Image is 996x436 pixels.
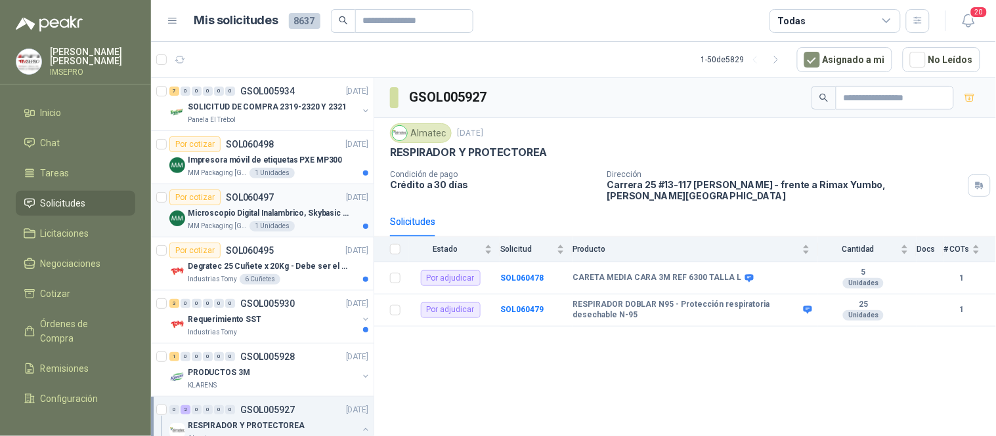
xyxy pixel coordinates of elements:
p: Condición de pago [390,170,597,179]
div: 0 [225,87,235,96]
img: Company Logo [169,157,185,173]
a: Chat [16,130,135,155]
p: [DATE] [457,127,483,140]
img: Company Logo [169,210,185,226]
h1: Mis solicitudes [194,11,278,30]
div: 7 [169,87,179,96]
img: Company Logo [393,126,407,140]
div: 0 [214,299,224,308]
th: Producto [573,237,818,262]
p: MM Packaging [GEOGRAPHIC_DATA] [188,168,247,178]
a: Cotizar [16,281,135,306]
a: Tareas [16,161,135,186]
div: 0 [181,87,190,96]
b: 1 [943,272,980,285]
p: Degratec 25 Cuñete x 20Kg - Debe ser el de Tecnas (por ahora homologado) - (Adjuntar ficha técnica) [188,260,351,273]
div: Solicitudes [390,214,435,229]
span: # COTs [943,245,970,254]
span: 20 [970,6,988,18]
span: Chat [41,136,60,150]
p: Panela El Trébol [188,115,236,125]
div: Por cotizar [169,189,221,205]
p: SOL060497 [226,193,274,202]
p: PRODUCTOS 3M [188,367,250,379]
b: 25 [818,300,909,310]
span: Producto [573,245,800,254]
div: Unidades [843,310,884,321]
th: Estado [408,237,500,262]
p: Industrias Tomy [188,274,237,285]
span: search [339,16,348,25]
p: IMSEPRO [50,68,135,76]
div: 0 [192,87,202,96]
p: [DATE] [346,191,368,204]
p: Crédito a 30 días [390,179,597,190]
span: Inicio [41,106,62,120]
b: 1 [943,304,980,316]
p: GSOL005934 [240,87,295,96]
a: SOL060478 [500,273,544,283]
a: Licitaciones [16,221,135,246]
span: 8637 [289,13,320,29]
img: Company Logo [169,104,185,120]
p: Microscopio Digital Inalambrico, Skybasic 50x-1000x, Ampliac [188,207,351,220]
th: Cantidad [818,237,917,262]
a: Inicio [16,100,135,125]
div: 0 [225,299,235,308]
p: RESPIRADOR Y PROTECTOREA [188,420,305,432]
span: Cotizar [41,287,71,301]
div: Almatec [390,123,452,143]
div: Todas [778,14,806,28]
p: Industrias Tomy [188,327,237,338]
span: Órdenes de Compra [41,317,123,346]
p: GSOL005928 [240,352,295,361]
span: Estado [408,245,482,254]
p: Carrera 25 #13-117 [PERSON_NAME] - frente a Rimax Yumbo , [PERSON_NAME][GEOGRAPHIC_DATA] [607,179,963,201]
span: search [819,93,829,102]
b: CARETA MEDIA CARA 3M REF 6300 TALLA L [573,273,742,283]
b: RESPIRADOR DOBLAR N95 - Protección respiratoria desechable N-95 [573,300,800,320]
div: 0 [214,405,224,414]
span: Negociaciones [41,256,101,271]
div: Por cotizar [169,136,221,152]
p: Impresora móvil de etiquetas PXE MP300 [188,154,342,167]
span: Solicitud [500,245,554,254]
a: 1 0 0 0 0 0 GSOL005928[DATE] Company LogoPRODUCTOS 3MKLARENS [169,349,371,391]
p: [DATE] [346,245,368,257]
a: Negociaciones [16,251,135,276]
p: Requerimiento SST [188,313,261,326]
p: [DATE] [346,351,368,363]
a: Por cotizarSOL060497[DATE] Company LogoMicroscopio Digital Inalambrico, Skybasic 50x-1000x, Ampli... [151,184,374,237]
p: SOLICITUD DE COMPRA 2319-2320 Y 2321 [188,101,347,113]
b: 5 [818,268,909,278]
span: Remisiones [41,361,89,376]
p: GSOL005930 [240,299,295,308]
div: 0 [181,352,190,361]
div: 0 [169,405,179,414]
img: Logo peakr [16,16,83,31]
a: Por cotizarSOL060495[DATE] Company LogoDegratec 25 Cuñete x 20Kg - Debe ser el de Tecnas (por aho... [151,237,374,290]
div: 0 [192,405,202,414]
div: 3 [169,299,179,308]
p: GSOL005927 [240,405,295,414]
img: Company Logo [16,49,41,74]
h3: GSOL005927 [409,87,488,108]
div: 6 Cuñetes [240,274,280,285]
div: 0 [192,299,202,308]
span: Tareas [41,166,70,180]
img: Company Logo [169,370,185,386]
a: Órdenes de Compra [16,311,135,351]
div: Unidades [843,278,884,288]
div: 0 [181,299,190,308]
div: 0 [192,352,202,361]
div: Por cotizar [169,243,221,258]
p: MM Packaging [GEOGRAPHIC_DATA] [188,221,247,231]
th: # COTs [943,237,996,262]
a: SOL060479 [500,305,544,314]
div: 0 [203,299,213,308]
p: [DATE] [346,138,368,151]
div: 0 [203,405,213,414]
a: 7 0 0 0 0 0 GSOL005934[DATE] Company LogoSOLICITUD DE COMPRA 2319-2320 Y 2321Panela El Trébol [169,83,371,125]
